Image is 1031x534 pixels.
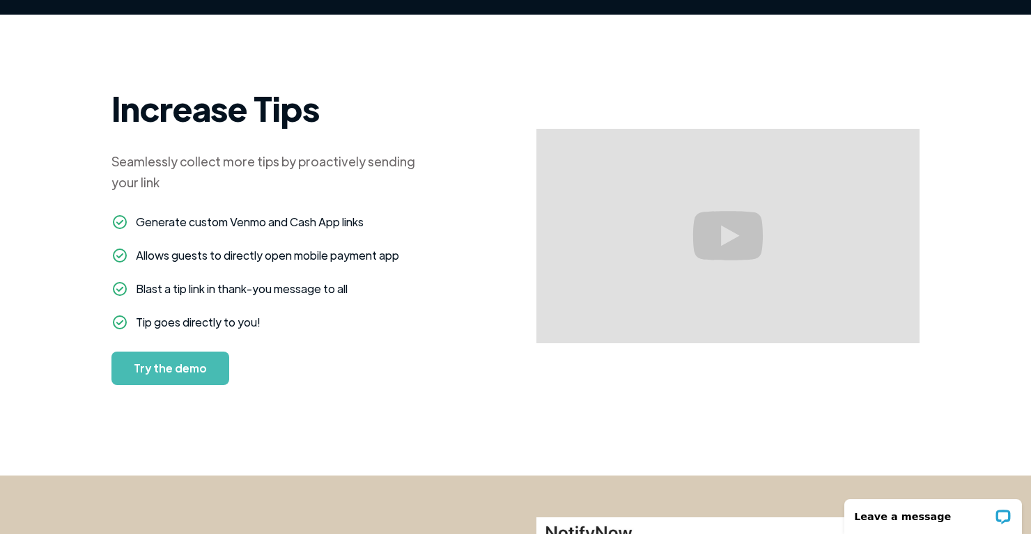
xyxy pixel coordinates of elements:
a: Try the demo [111,352,229,385]
iframe: LiveChat chat widget [835,490,1031,534]
strong: Increase Tips [111,86,320,129]
div: Blast a tip link in thank-you message to all [136,281,348,297]
div: Seamlessly collect more tips by proactively sending your link ‍ [111,151,432,214]
div: Allows guests to directly open mobile payment app [136,247,399,264]
div: Generate custom Venmo and Cash App links [136,214,364,230]
div: Tip goes directly to you! [136,314,261,331]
